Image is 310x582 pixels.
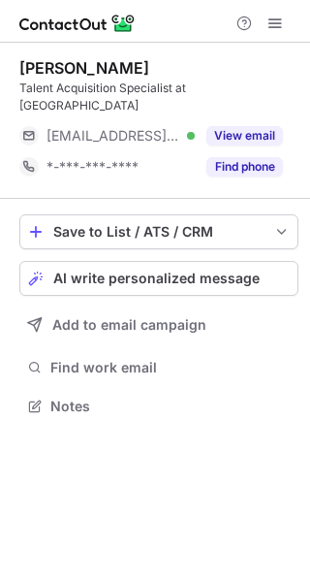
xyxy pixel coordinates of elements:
[19,261,298,296] button: AI write personalized message
[19,307,298,342] button: Add to email campaign
[19,12,136,35] img: ContactOut v5.3.10
[52,317,206,333] span: Add to email campaign
[206,157,283,177] button: Reveal Button
[46,127,180,145] span: [EMAIL_ADDRESS][DOMAIN_NAME]
[19,80,298,114] div: Talent Acquisition Specialist at [GEOGRAPHIC_DATA]
[50,359,291,376] span: Find work email
[53,271,260,286] span: AI write personalized message
[19,58,149,78] div: [PERSON_NAME]
[19,214,298,249] button: save-profile-one-click
[19,354,298,381] button: Find work email
[19,393,298,420] button: Notes
[50,398,291,415] span: Notes
[206,126,283,145] button: Reveal Button
[53,224,264,240] div: Save to List / ATS / CRM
